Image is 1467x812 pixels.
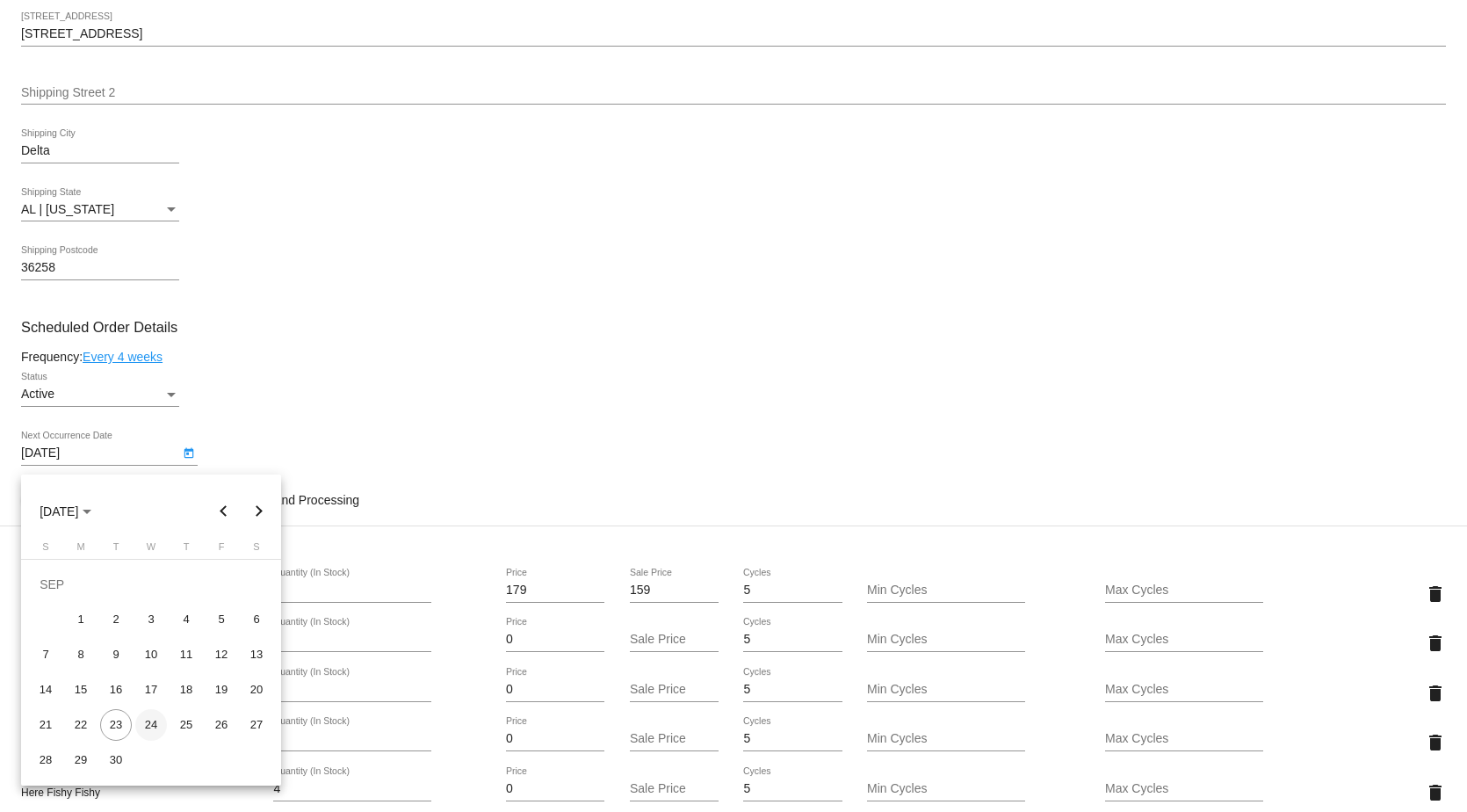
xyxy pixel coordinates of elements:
[239,707,274,743] td: September 27, 2025
[204,602,239,637] td: September 5, 2025
[30,744,61,776] div: 28
[100,709,132,741] div: 23
[204,541,239,559] th: Friday
[239,637,274,672] td: September 13, 2025
[206,674,237,706] div: 19
[98,637,134,672] td: September 9, 2025
[170,604,202,635] div: 4
[63,602,98,637] td: September 1, 2025
[28,637,63,672] td: September 7, 2025
[169,602,204,637] td: September 4, 2025
[98,743,134,778] td: September 30, 2025
[28,743,63,778] td: September 28, 2025
[241,639,272,671] div: 13
[204,637,239,672] td: September 12, 2025
[63,637,98,672] td: September 8, 2025
[241,709,272,741] div: 27
[65,604,97,635] div: 1
[170,639,202,671] div: 11
[241,674,272,706] div: 20
[169,707,204,743] td: September 25, 2025
[241,604,272,635] div: 6
[63,743,98,778] td: September 29, 2025
[98,672,134,707] td: September 16, 2025
[169,637,204,672] td: September 11, 2025
[98,602,134,637] td: September 2, 2025
[135,639,167,671] div: 10
[65,744,97,776] div: 29
[65,674,97,706] div: 15
[242,494,277,529] button: Next month
[40,504,91,518] span: [DATE]
[100,639,132,671] div: 9
[135,674,167,706] div: 17
[134,602,169,637] td: September 3, 2025
[28,541,63,559] th: Sunday
[239,541,274,559] th: Saturday
[169,672,204,707] td: September 18, 2025
[134,672,169,707] td: September 17, 2025
[28,567,274,602] td: SEP
[206,639,237,671] div: 12
[135,709,167,741] div: 24
[28,672,63,707] td: September 14, 2025
[100,604,132,635] div: 2
[65,709,97,741] div: 22
[100,674,132,706] div: 16
[63,672,98,707] td: September 15, 2025
[30,674,61,706] div: 14
[30,639,61,671] div: 7
[134,637,169,672] td: September 10, 2025
[206,604,237,635] div: 5
[63,541,98,559] th: Monday
[63,707,98,743] td: September 22, 2025
[100,744,132,776] div: 30
[25,494,105,529] button: Choose month and year
[134,707,169,743] td: September 24, 2025
[65,639,97,671] div: 8
[206,494,242,529] button: Previous month
[206,709,237,741] div: 26
[30,709,61,741] div: 21
[98,707,134,743] td: September 23, 2025
[239,672,274,707] td: September 20, 2025
[135,604,167,635] div: 3
[169,541,204,559] th: Thursday
[170,674,202,706] div: 18
[98,541,134,559] th: Tuesday
[239,602,274,637] td: September 6, 2025
[204,707,239,743] td: September 26, 2025
[204,672,239,707] td: September 19, 2025
[170,709,202,741] div: 25
[28,707,63,743] td: September 21, 2025
[134,541,169,559] th: Wednesday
